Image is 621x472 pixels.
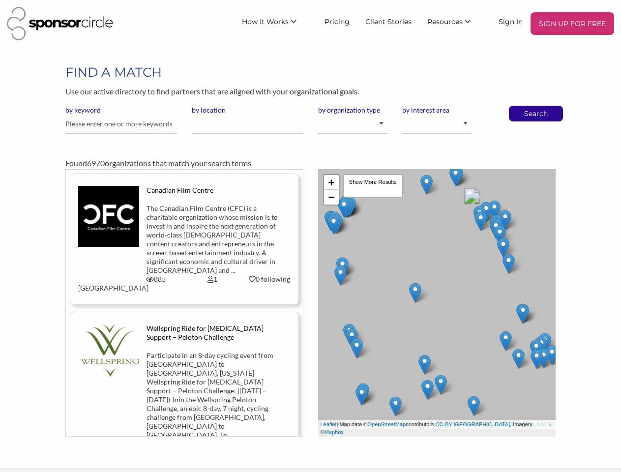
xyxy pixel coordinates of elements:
div: Show More Results [343,174,403,198]
a: Mapbox [325,429,344,435]
img: Sponsor Circle Logo [7,7,113,40]
span: Resources [427,17,463,26]
a: OpenStreetMap [367,421,406,427]
a: Pricing [317,12,357,30]
label: by interest area [402,106,472,115]
div: Wellspring Ride for [MEDICAL_DATA] Support – Peloton Challenge [147,324,279,342]
div: Canadian Film Centre [147,186,279,195]
div: 0 following [248,275,290,284]
a: Zoom in [324,175,339,190]
a: CC-BY-[GEOGRAPHIC_DATA] [436,421,510,427]
div: The Canadian Film Centre (CFC) is a charitable organization whose mission is to invest in and ins... [147,204,279,275]
a: Wellspring Ride for [MEDICAL_DATA] Support – Peloton Challenge Participate in an 8-day cycling ev... [78,324,291,457]
a: Client Stories [357,12,419,30]
a: Sign In [491,12,531,30]
h1: FIND A MATCH [65,63,556,81]
div: 1 [184,275,241,284]
div: Found organizations that match your search terms [65,157,556,169]
a: Leaflet [321,421,337,427]
label: by organization type [318,106,387,115]
img: tys7ftntgowgismeyatu [78,186,139,247]
p: Use our active directory to find partners that are aligned with your organizational goals. [65,85,556,98]
img: wgkeavk01u56rftp6wvv [78,324,139,377]
input: Please enter one or more keywords [65,115,177,134]
label: by keyword [65,106,177,115]
div: 885 [127,275,184,284]
div: | Map data © contributors, , Imagery © [318,420,556,437]
span: 6970 [87,158,105,168]
div: Participate in an 8-day cycling event from [GEOGRAPHIC_DATA] to [GEOGRAPHIC_DATA], [US_STATE] Wel... [147,351,279,440]
a: Canadian Film Centre The Canadian Film Centre (CFC) is a charitable organization whose mission is... [78,186,291,293]
span: How it Works [242,17,289,26]
p: SIGN UP FOR FREE [534,16,610,31]
button: Search [520,106,552,121]
li: How it Works [234,12,317,35]
label: by location [192,106,303,115]
li: Resources [419,12,491,35]
a: Zoom out [324,190,339,205]
div: [GEOGRAPHIC_DATA] [71,275,127,293]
